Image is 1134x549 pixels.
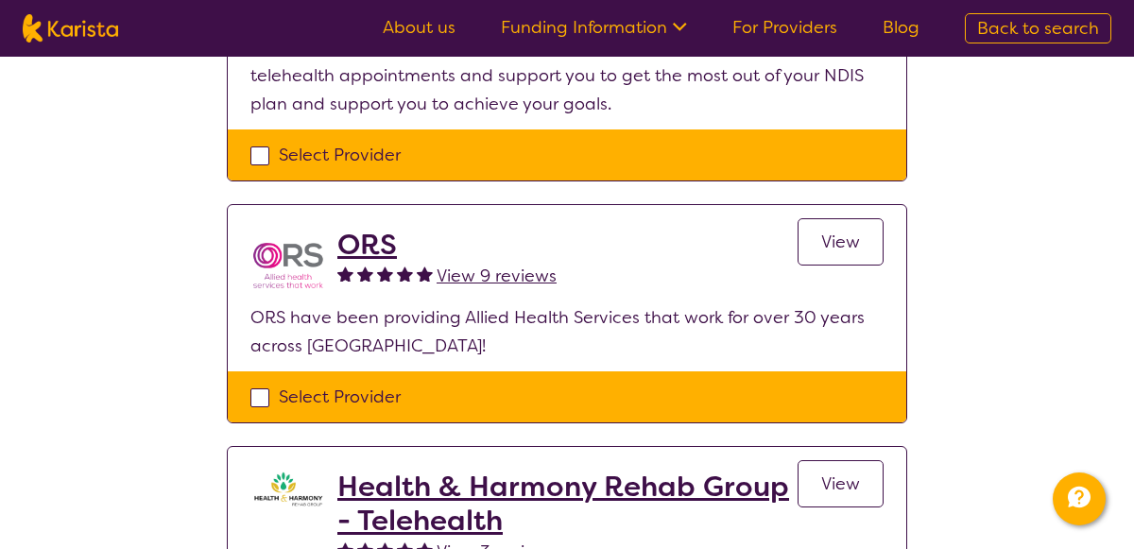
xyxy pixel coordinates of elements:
a: View [798,460,884,507]
span: View [821,231,860,253]
img: Karista logo [23,14,118,43]
img: fullstar [417,266,433,282]
button: Channel Menu [1053,472,1106,525]
a: View [798,218,884,266]
a: ORS [337,228,557,262]
span: Back to search [977,17,1099,40]
a: Back to search [965,13,1111,43]
a: Blog [883,16,919,39]
p: ORS have been providing Allied Health Services that work for over 30 years across [GEOGRAPHIC_DATA]! [250,303,884,360]
a: For Providers [732,16,837,39]
img: ztak9tblhgtrn1fit8ap.png [250,470,326,507]
a: About us [383,16,455,39]
a: View 9 reviews [437,262,557,290]
span: View 9 reviews [437,265,557,287]
img: fullstar [397,266,413,282]
img: nspbnteb0roocrxnmwip.png [250,228,326,303]
img: fullstar [377,266,393,282]
a: Funding Information [501,16,687,39]
span: View [821,472,860,495]
a: Health & Harmony Rehab Group - Telehealth [337,470,798,538]
img: fullstar [337,266,353,282]
p: We are an NDIS Registered Provider that can deliver face-to-face or telehealth appointments and s... [250,33,884,118]
img: fullstar [357,266,373,282]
